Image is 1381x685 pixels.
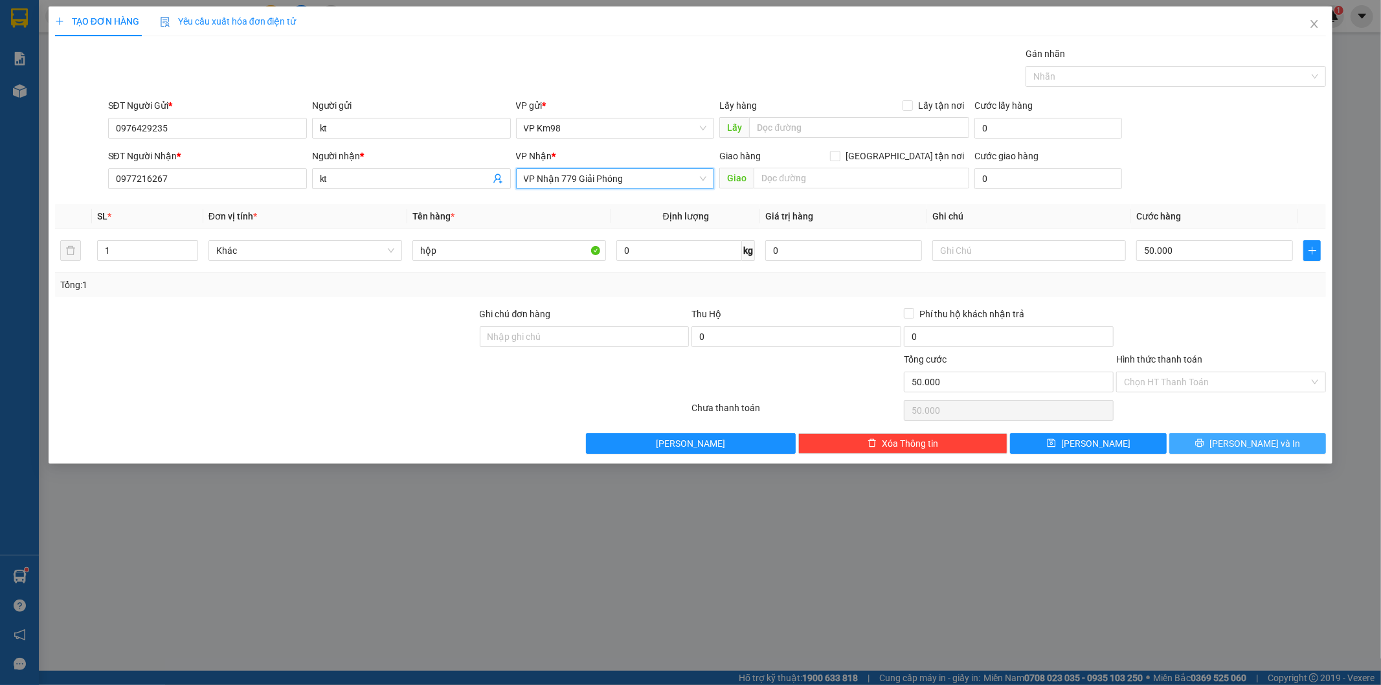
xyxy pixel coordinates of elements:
input: Cước giao hàng [974,168,1122,189]
input: 0 [765,240,922,261]
img: icon [160,17,170,27]
span: Cước hàng [1136,211,1181,221]
span: delete [868,438,877,449]
label: Hình thức thanh toán [1116,354,1202,365]
div: Người nhận [312,149,511,163]
span: Giao hàng [719,151,761,161]
input: Dọc đường [749,117,969,138]
button: printer[PERSON_NAME] và In [1169,433,1326,454]
label: Cước lấy hàng [974,100,1033,111]
span: Tổng cước [904,354,947,365]
input: Ghi Chú [932,240,1126,261]
span: Phí thu hộ khách nhận trả [914,307,1029,321]
span: SL [97,211,107,221]
span: close [1309,19,1319,29]
label: Gán nhãn [1026,49,1065,59]
span: Giá trị hàng [765,211,813,221]
input: VD: Bàn, Ghế [412,240,606,261]
th: Ghi chú [927,204,1131,229]
span: Thu Hộ [691,309,721,319]
input: Ghi chú đơn hàng [480,326,690,347]
span: VP Km98 [524,118,707,138]
input: Cước lấy hàng [974,118,1122,139]
span: [PERSON_NAME] và In [1209,436,1300,451]
span: Lấy tận nơi [913,98,969,113]
span: Đơn vị tính [208,211,257,221]
button: delete [60,240,81,261]
span: [GEOGRAPHIC_DATA] tận nơi [840,149,969,163]
div: Chưa thanh toán [691,401,903,423]
span: Lấy [719,117,749,138]
label: Ghi chú đơn hàng [480,309,551,319]
span: Định lượng [663,211,709,221]
div: VP gửi [516,98,715,113]
span: VP Nhận 779 Giải Phóng [524,169,707,188]
button: Close [1296,6,1332,43]
label: Cước giao hàng [974,151,1039,161]
button: save[PERSON_NAME] [1010,433,1167,454]
span: Khác [216,241,394,260]
div: Tổng: 1 [60,278,533,292]
input: Dọc đường [754,168,969,188]
span: Lấy hàng [719,100,757,111]
div: SĐT Người Gửi [108,98,307,113]
span: plus [55,17,64,26]
span: save [1047,438,1056,449]
span: user-add [493,174,503,184]
span: kg [742,240,755,261]
div: SĐT Người Nhận [108,149,307,163]
div: Người gửi [312,98,511,113]
span: Giao [719,168,754,188]
span: plus [1304,245,1320,256]
button: [PERSON_NAME] [586,433,796,454]
button: deleteXóa Thông tin [798,433,1008,454]
span: Tên hàng [412,211,455,221]
button: plus [1303,240,1321,261]
span: Xóa Thông tin [882,436,938,451]
span: [PERSON_NAME] [656,436,725,451]
span: Yêu cầu xuất hóa đơn điện tử [160,16,297,27]
span: [PERSON_NAME] [1061,436,1130,451]
span: printer [1195,438,1204,449]
span: VP Nhận [516,151,552,161]
span: TẠO ĐƠN HÀNG [55,16,139,27]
